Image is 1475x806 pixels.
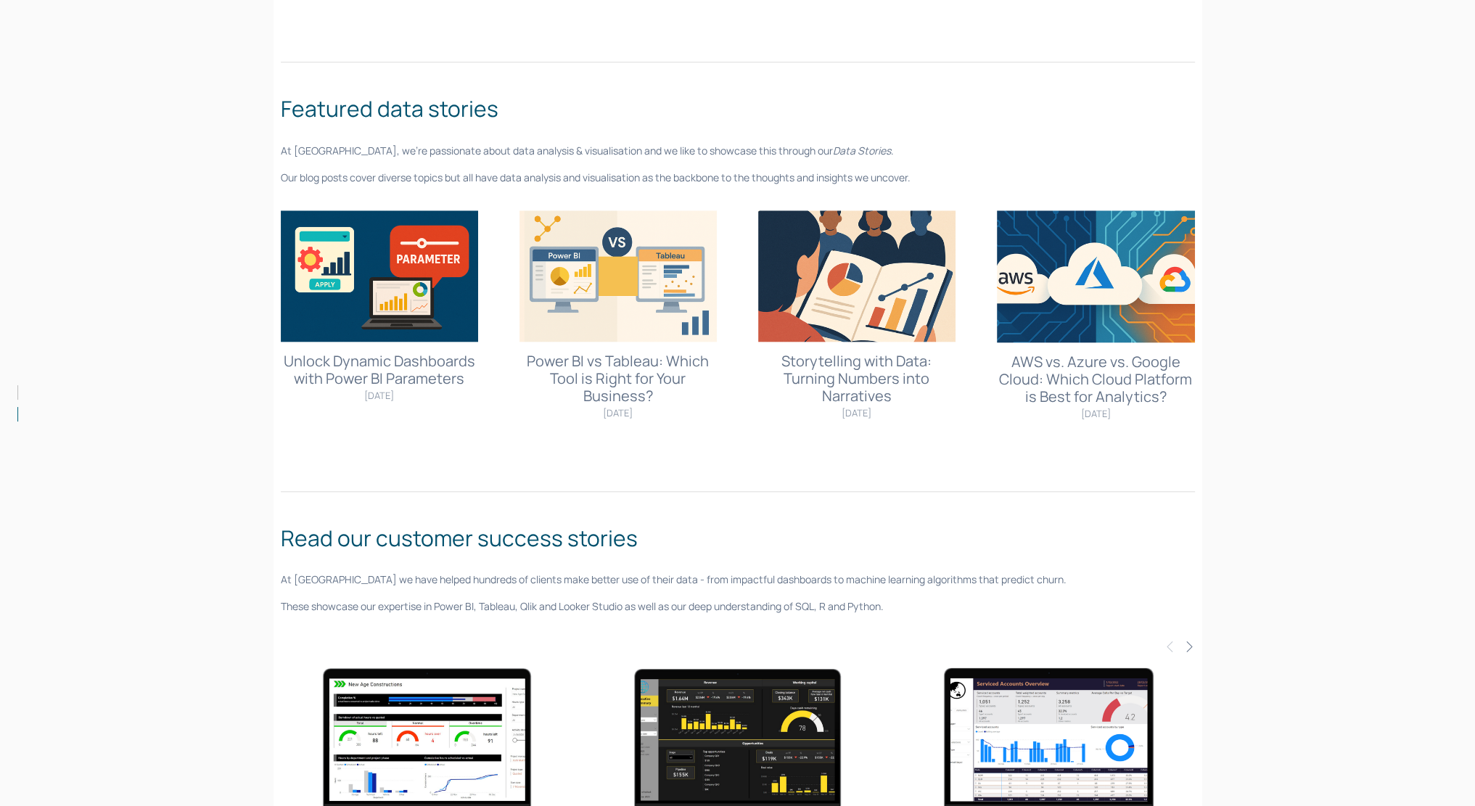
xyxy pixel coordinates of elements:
time: [DATE] [1081,407,1111,420]
em: Data Stories [833,144,891,157]
img: Unlock Dynamic Dashboards with Power BI Parameters [281,210,478,342]
img: Storytelling with Data: Turning Numbers into Narratives [758,210,956,342]
img: AWS vs. Azure vs. Google Cloud: Which Cloud Platform is Best for Analytics? [997,210,1195,342]
p: These showcase our expertise in Power BI, Tableau, Qlik and Looker Studio as well as our deep und... [281,599,1195,614]
p: Our blog posts cover diverse topics but all have data analysis and visualisation as the backbone ... [281,170,1195,186]
time: [DATE] [842,406,871,419]
p: At [GEOGRAPHIC_DATA], we’re passionate about data analysis & visualisation and we like to showcas... [281,143,1195,159]
span: Previous [1164,639,1176,652]
h2: Read our customer success stories [281,522,1195,554]
a: AWS vs. Azure vs. Google Cloud: Which Cloud Platform is Best for Analytics? [999,352,1192,406]
time: [DATE] [364,389,394,402]
span: Next [1183,639,1195,652]
h2: Featured data stories [281,92,1195,125]
a: Power BI vs Tableau: Which Tool is Right for Your Business? [527,351,709,406]
img: Power BI vs Tableau: Which Tool is Right for Your Business? [519,210,717,342]
a: Storytelling with Data: Turning Numbers into Narratives [781,351,932,406]
a: Unlock Dynamic Dashboards with Power BI Parameters [284,351,475,388]
time: [DATE] [603,406,633,419]
p: At [GEOGRAPHIC_DATA] we have helped hundreds of clients make better use of their data - from impa... [281,572,1195,588]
